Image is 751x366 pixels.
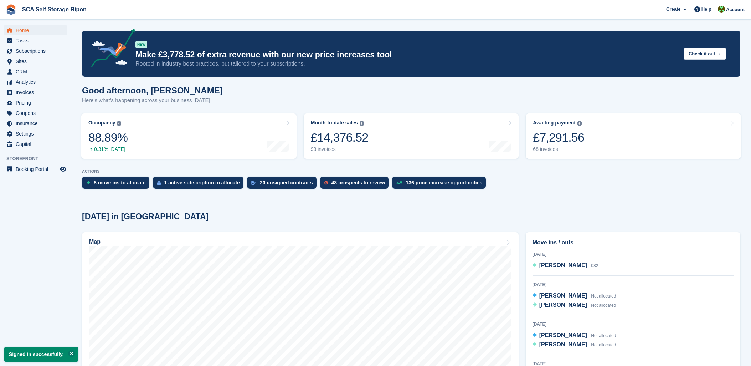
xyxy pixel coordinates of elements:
div: 68 invoices [533,146,584,152]
p: Here's what's happening across your business [DATE] [82,96,223,105]
span: [PERSON_NAME] [539,262,587,268]
span: Not allocated [591,333,616,338]
a: menu [4,67,67,77]
a: menu [4,164,67,174]
h1: Good afternoon, [PERSON_NAME] [82,86,223,95]
span: Not allocated [591,294,616,299]
span: Not allocated [591,342,616,347]
a: Month-to-date sales £14,376.52 93 invoices [304,113,519,159]
a: Preview store [59,165,67,173]
a: [PERSON_NAME] Not allocated [533,340,616,350]
img: active_subscription_to_allocate_icon-d502201f5373d7db506a760aba3b589e785aa758c864c3986d89f69b8ff3... [157,181,161,185]
span: Booking Portal [16,164,58,174]
a: menu [4,87,67,97]
div: 136 price increase opportunities [406,180,482,185]
div: 1 active subscription to allocate [164,180,240,185]
span: Insurance [16,118,58,128]
h2: [DATE] in [GEOGRAPHIC_DATA] [82,212,209,222]
span: Settings [16,129,58,139]
a: Awaiting payment £7,291.56 68 invoices [526,113,741,159]
span: Create [666,6,680,13]
img: icon-info-grey-7440780725fd019a000dd9b08b2336e03edf1995a4989e88bcd33f0948082b44.svg [117,121,121,126]
a: 8 move ins to allocate [82,177,153,192]
a: menu [4,36,67,46]
img: icon-info-grey-7440780725fd019a000dd9b08b2336e03edf1995a4989e88bcd33f0948082b44.svg [360,121,364,126]
span: Analytics [16,77,58,87]
a: menu [4,46,67,56]
div: 20 unsigned contracts [260,180,313,185]
span: Not allocated [591,303,616,308]
span: Sites [16,56,58,66]
div: NEW [135,41,147,48]
img: stora-icon-8386f47178a22dfd0bd8f6a31ec36ba5ce8667c1dd55bd0f319d3a0aa187defe.svg [6,4,16,15]
a: menu [4,118,67,128]
h2: Map [89,239,101,245]
div: Awaiting payment [533,120,576,126]
img: contract_signature_icon-13c848040528278c33f63329250d36e43548de30e8caae1d1a13099fd9432cc5.svg [251,181,256,185]
a: [PERSON_NAME] Not allocated [533,291,616,301]
div: £14,376.52 [311,130,369,145]
div: [DATE] [533,281,734,288]
span: Account [726,6,745,13]
a: [PERSON_NAME] Not allocated [533,301,616,310]
div: Month-to-date sales [311,120,358,126]
a: menu [4,25,67,35]
a: menu [4,129,67,139]
span: [PERSON_NAME] [539,293,587,299]
span: Tasks [16,36,58,46]
span: Capital [16,139,58,149]
div: 0.31% [DATE] [88,146,128,152]
a: menu [4,108,67,118]
div: [DATE] [533,321,734,327]
p: Signed in successfully. [4,347,78,362]
button: Check it out → [684,48,726,60]
span: Help [701,6,711,13]
img: prospect-51fa495bee0391a8d652442698ab0144808aea92771e9ea1ae160a38d050c398.svg [324,181,328,185]
img: move_ins_to_allocate_icon-fdf77a2bb77ea45bf5b3d319d69a93e2d87916cf1d5bf7949dd705db3b84f3ca.svg [86,181,90,185]
a: SCA Self Storage Ripon [19,4,89,15]
div: 88.89% [88,130,128,145]
span: Storefront [6,155,71,162]
span: Invoices [16,87,58,97]
a: 136 price increase opportunities [392,177,489,192]
div: £7,291.56 [533,130,584,145]
a: 48 prospects to review [320,177,392,192]
div: Occupancy [88,120,115,126]
img: price_increase_opportunities-93ffe204e8149a01c8c9dc8f82e8f89637d9d84a8eef4429ea346261dce0b2c0.svg [396,181,402,184]
a: 20 unsigned contracts [247,177,320,192]
span: Subscriptions [16,46,58,56]
a: menu [4,77,67,87]
div: 8 move ins to allocate [94,180,146,185]
a: menu [4,139,67,149]
div: [DATE] [533,251,734,258]
div: 93 invoices [311,146,369,152]
img: icon-info-grey-7440780725fd019a000dd9b08b2336e03edf1995a4989e88bcd33f0948082b44.svg [577,121,582,126]
span: 082 [591,263,598,268]
p: Rooted in industry best practices, but tailored to your subscriptions. [135,60,678,68]
span: Coupons [16,108,58,118]
span: [PERSON_NAME] [539,341,587,347]
div: 48 prospects to review [331,180,385,185]
span: [PERSON_NAME] [539,302,587,308]
a: menu [4,98,67,108]
p: ACTIONS [82,169,740,174]
span: Pricing [16,98,58,108]
a: [PERSON_NAME] 082 [533,261,598,270]
p: Make £3,778.52 of extra revenue with our new price increases tool [135,50,678,60]
span: CRM [16,67,58,77]
a: [PERSON_NAME] Not allocated [533,331,616,340]
span: [PERSON_NAME] [539,332,587,338]
a: 1 active subscription to allocate [153,177,247,192]
a: Occupancy 88.89% 0.31% [DATE] [81,113,297,159]
img: Kelly Neesham [718,6,725,13]
img: price-adjustments-announcement-icon-8257ccfd72463d97f412b2fc003d46551f7dbcb40ab6d574587a9cd5c0d94... [85,29,135,70]
a: menu [4,56,67,66]
h2: Move ins / outs [533,238,734,247]
span: Home [16,25,58,35]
